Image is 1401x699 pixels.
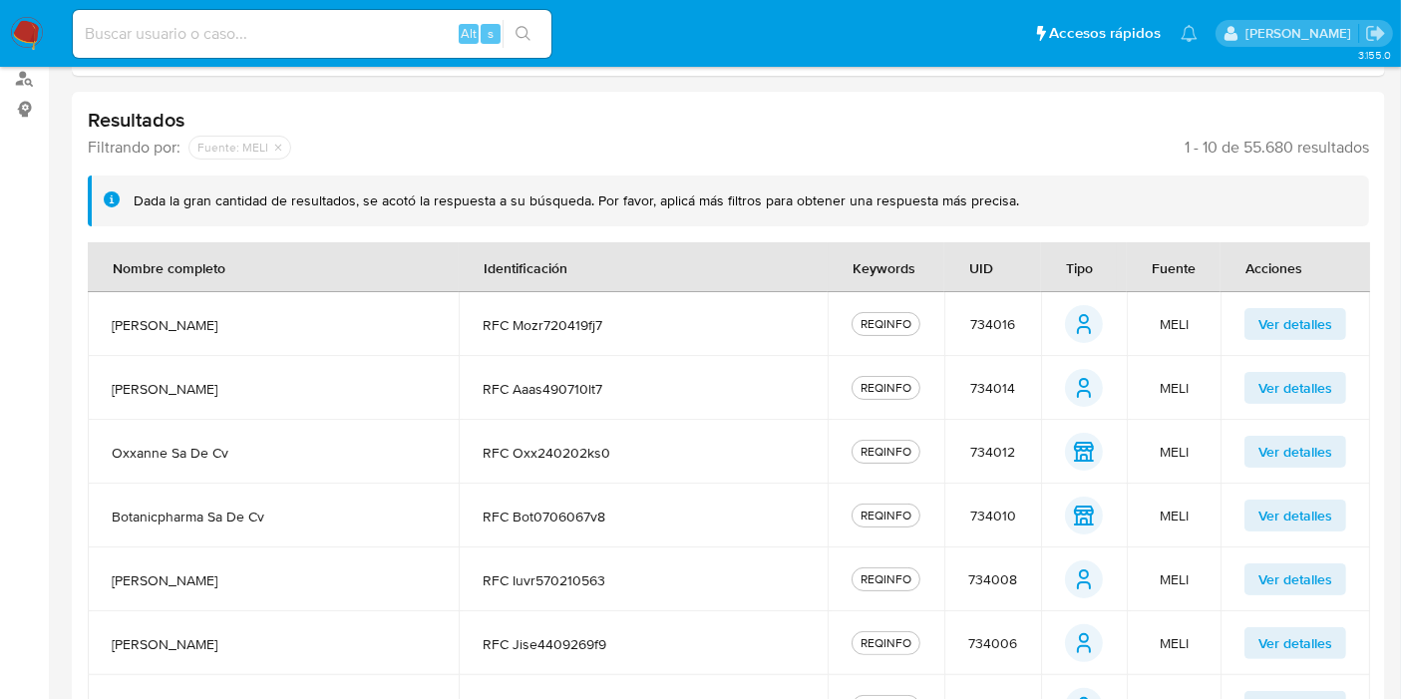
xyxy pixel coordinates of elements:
[1181,25,1198,42] a: Notificaciones
[1365,23,1386,44] a: Salir
[73,21,551,47] input: Buscar usuario o caso...
[488,24,494,43] span: s
[1245,24,1358,43] p: igor.oliveirabrito@mercadolibre.com
[1358,47,1391,63] span: 3.155.0
[461,24,477,43] span: Alt
[503,20,543,48] button: search-icon
[1049,23,1161,44] span: Accesos rápidos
